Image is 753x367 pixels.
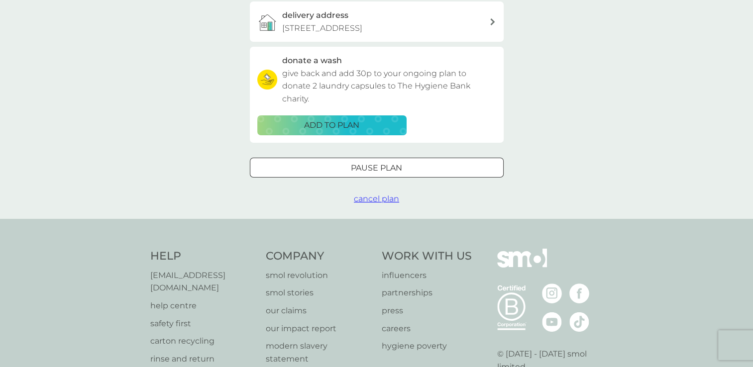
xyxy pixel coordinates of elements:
a: modern slavery statement [266,340,372,365]
a: smol stories [266,286,372,299]
a: press [382,304,472,317]
h4: Help [150,249,256,264]
a: hygiene poverty [382,340,472,353]
img: visit the smol Tiktok page [569,312,589,332]
button: ADD TO PLAN [257,115,407,135]
button: cancel plan [354,192,399,205]
img: visit the smol Facebook page [569,283,589,303]
h4: Company [266,249,372,264]
a: [EMAIL_ADDRESS][DOMAIN_NAME] [150,269,256,294]
img: visit the smol Youtube page [542,312,562,332]
img: smol [497,249,547,282]
button: Pause plan [250,158,504,178]
p: ADD TO PLAN [304,119,359,132]
p: Pause plan [351,162,402,175]
a: influencers [382,269,472,282]
p: [STREET_ADDRESS] [282,22,362,35]
a: our claims [266,304,372,317]
span: cancel plan [354,194,399,203]
a: careers [382,322,472,335]
a: help centre [150,299,256,312]
p: give back and add 30p to your ongoing plan to donate 2 laundry capsules to The Hygiene Bank charity. [282,67,496,105]
a: partnerships [382,286,472,299]
a: delivery address[STREET_ADDRESS] [250,1,504,42]
a: our impact report [266,322,372,335]
a: rinse and return [150,353,256,366]
a: safety first [150,317,256,330]
h3: delivery address [282,9,348,22]
h3: donate a wash [282,54,342,67]
h4: Work With Us [382,249,472,264]
a: smol revolution [266,269,372,282]
a: carton recycling [150,335,256,348]
img: visit the smol Instagram page [542,283,562,303]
